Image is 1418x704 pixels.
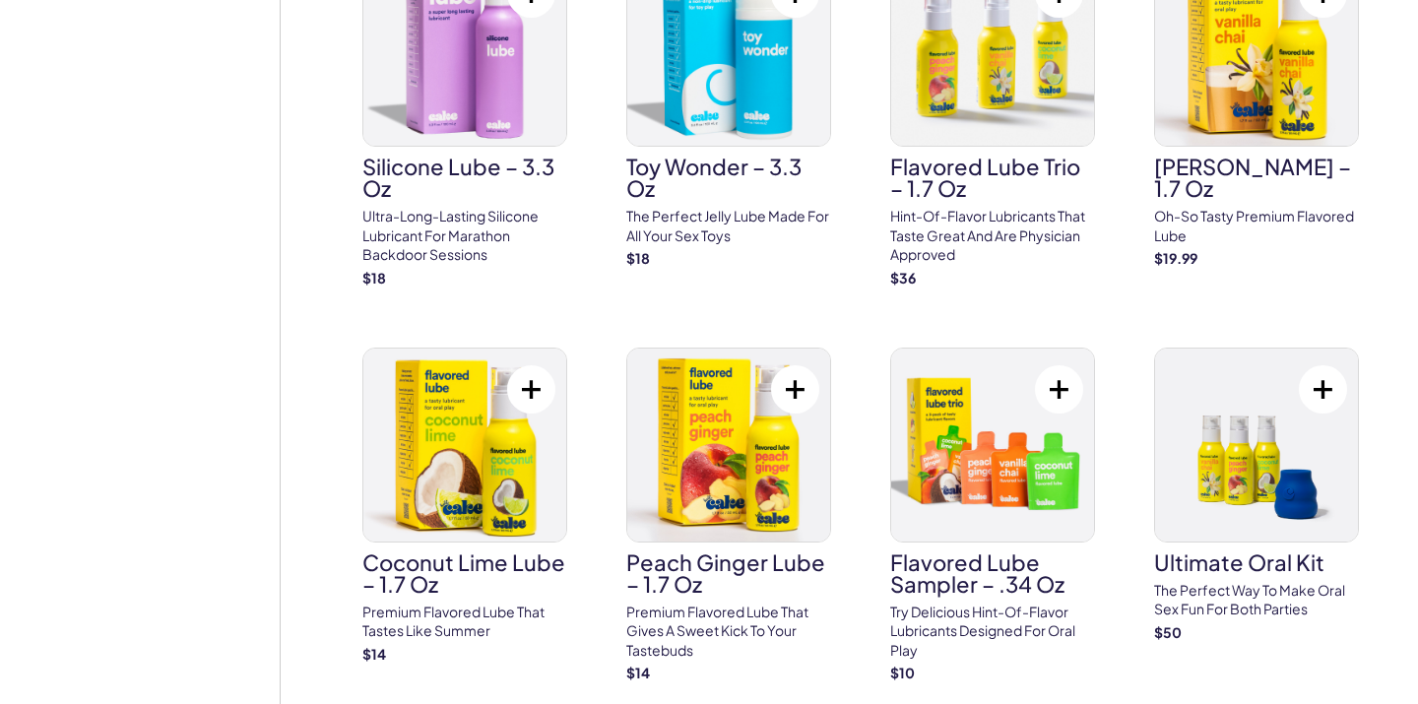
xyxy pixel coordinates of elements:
[363,349,566,542] img: Coconut Lime Lube – 1.7 oz
[1154,156,1359,199] h3: [PERSON_NAME] – 1.7 oz
[362,156,567,199] h3: Silicone Lube – 3.3 oz
[362,603,567,641] p: Premium Flavored Lube that tastes like summer
[626,551,831,595] h3: Peach Ginger Lube – 1.7 oz
[890,664,915,681] strong: $ 10
[1154,348,1359,643] a: ultimate oral kitultimate oral kitThe perfect way to make oral sex fun for both parties$50
[890,551,1095,595] h3: Flavored Lube Sampler – .34 oz
[890,603,1095,661] p: Try delicious hint-of-flavor lubricants designed for oral play
[362,551,567,595] h3: Coconut Lime Lube – 1.7 oz
[362,269,386,287] strong: $ 18
[626,156,831,199] h3: Toy Wonder – 3.3 oz
[362,348,567,665] a: Coconut Lime Lube – 1.7 ozCoconut Lime Lube – 1.7 ozPremium Flavored Lube that tastes like summer$14
[891,349,1094,542] img: Flavored Lube Sampler – .34 oz
[890,207,1095,265] p: Hint-of-flavor lubricants that taste great and are physician approved
[890,348,1095,683] a: Flavored Lube Sampler – .34 ozFlavored Lube Sampler – .34 ozTry delicious hint-of-flavor lubrican...
[626,249,650,267] strong: $ 18
[1154,551,1359,573] h3: ultimate oral kit
[1154,207,1359,245] p: Oh-so tasty Premium Flavored Lube
[1154,581,1359,619] p: The perfect way to make oral sex fun for both parties
[890,269,916,287] strong: $ 36
[362,645,386,663] strong: $ 14
[1154,249,1197,267] strong: $ 19.99
[1154,623,1182,641] strong: $ 50
[626,664,650,681] strong: $ 14
[890,156,1095,199] h3: Flavored Lube Trio – 1.7 oz
[626,348,831,683] a: Peach Ginger Lube – 1.7 ozPeach Ginger Lube – 1.7 ozPremium Flavored Lube that gives a sweet kick...
[627,349,830,542] img: Peach Ginger Lube – 1.7 oz
[1155,349,1358,542] img: ultimate oral kit
[626,603,831,661] p: Premium Flavored Lube that gives a sweet kick to your tastebuds
[626,207,831,245] p: The perfect jelly lube made for all your sex toys
[362,207,567,265] p: Ultra-long-lasting silicone lubricant for marathon backdoor sessions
